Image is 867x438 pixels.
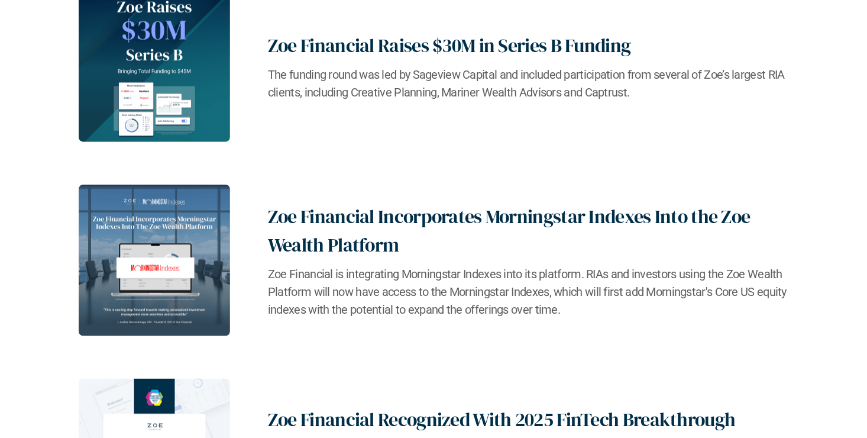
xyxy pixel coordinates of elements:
h2: Zoe Financial is integrating Morningstar Indexes into its platform. RIAs and investors using the ... [268,265,788,318]
h2: Zoe Financial Raises $30M in Series B Funding [268,31,788,60]
h2: Zoe Financial Incorporates Morningstar Indexes Into the Zoe Wealth Platform [268,202,788,259]
a: Zoe Financial Incorporates Morningstar Indexes Into the Zoe Wealth PlatformZoe Financial is integ... [79,185,788,336]
h2: The funding round was led by Sageview Capital and included participation from several of Zoe’s la... [268,66,788,101]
